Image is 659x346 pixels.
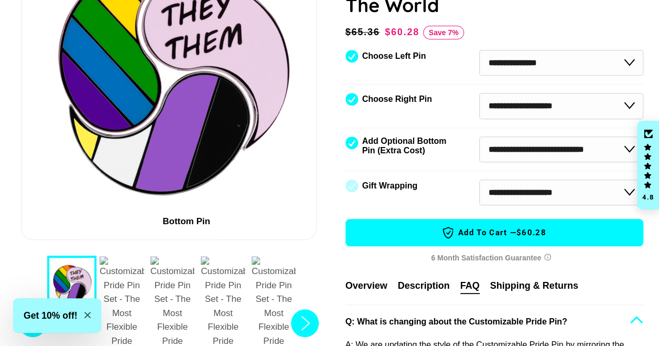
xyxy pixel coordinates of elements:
[490,279,578,293] button: Shipping & Returns
[642,194,654,201] div: 4.8
[345,305,644,339] summary: Q: What is changing about the Customizable Pride Pin?
[516,227,546,238] span: $60.28
[362,226,628,239] span: Add to Cart —
[163,215,210,229] div: Bottom Pin
[362,51,426,61] label: Choose Left Pin
[423,26,464,39] span: Save 7%
[345,248,644,268] div: 6 Month Satisfaction Guarantee
[637,121,659,210] div: Click to open Judge.me floating reviews tab
[345,219,644,246] button: Add to Cart —$60.28
[398,279,450,293] button: Description
[345,279,387,293] button: Overview
[460,279,480,294] button: FAQ
[362,137,450,155] label: Add Optional Bottom Pin (Extra Cost)
[362,181,417,191] label: Gift Wrapping
[345,25,383,39] span: $65.36
[362,95,432,104] label: Choose Right Pin
[385,27,419,37] span: $60.28
[47,256,96,309] button: 1 / 7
